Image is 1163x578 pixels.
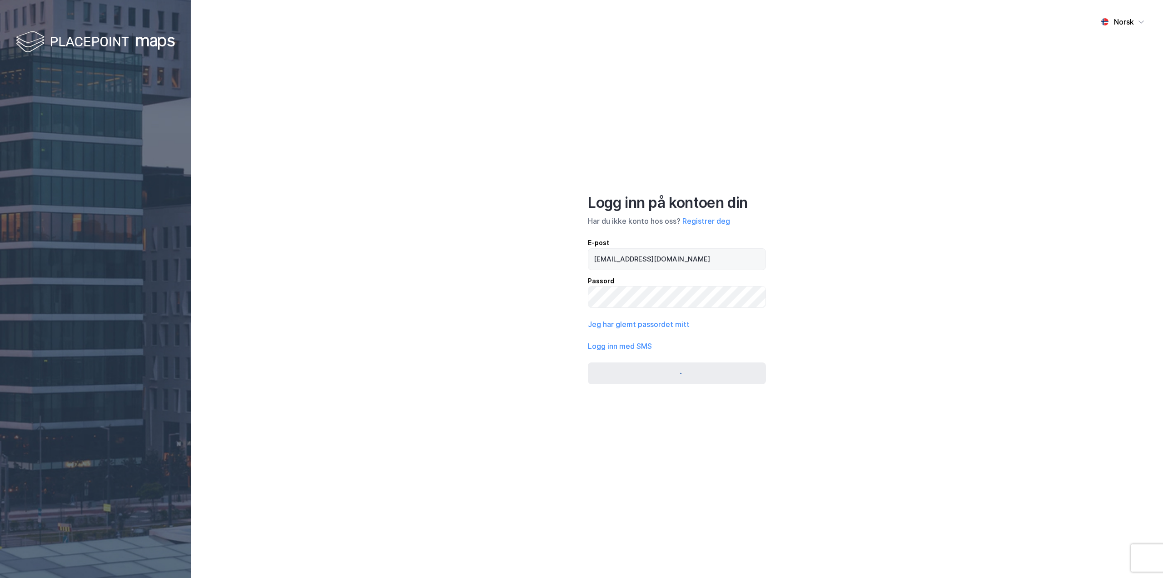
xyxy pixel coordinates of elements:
[588,341,652,352] button: Logg inn med SMS
[1114,16,1134,27] div: Norsk
[588,276,766,286] div: Passord
[1118,534,1163,578] iframe: Chat Widget
[16,29,175,56] img: logo-white.f07954bde2210d2a523dddb988cd2aa7.svg
[1118,534,1163,578] div: Kontrollprogram for chat
[588,216,766,226] div: Har du ikke konto hos oss?
[588,319,690,330] button: Jeg har glemt passordet mitt
[588,237,766,248] div: E-post
[682,216,730,226] button: Registrer deg
[588,194,766,212] div: Logg inn på kontoen din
